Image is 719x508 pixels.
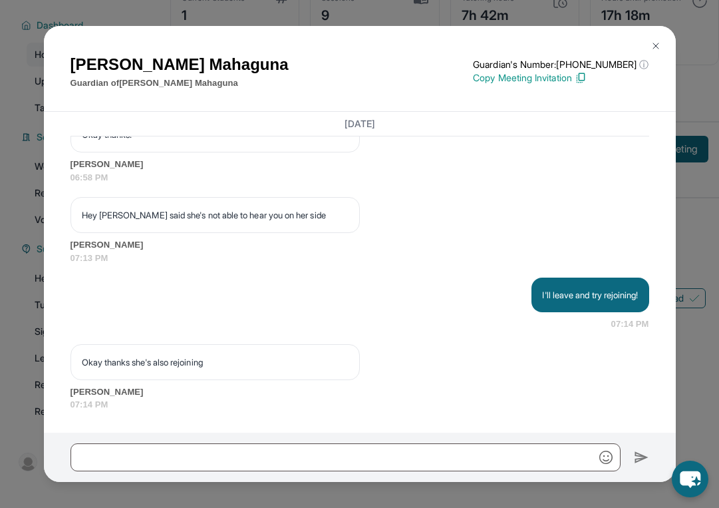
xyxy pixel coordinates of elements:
[71,398,649,411] span: 07:14 PM
[575,72,587,84] img: Copy Icon
[71,238,649,252] span: [PERSON_NAME]
[650,41,661,51] img: Close Icon
[71,252,649,265] span: 07:13 PM
[599,451,613,464] img: Emoji
[71,171,649,184] span: 06:58 PM
[71,53,289,77] h1: [PERSON_NAME] Mahaguna
[473,71,648,85] p: Copy Meeting Invitation
[639,58,648,71] span: ⓘ
[71,158,649,171] span: [PERSON_NAME]
[82,208,349,222] p: Hey [PERSON_NAME] said she's not able to hear you on her side
[473,58,648,71] p: Guardian's Number: [PHONE_NUMBER]
[634,449,649,465] img: Send icon
[611,318,649,331] span: 07:14 PM
[82,356,349,369] p: Okay thanks she's also rejoining
[542,288,638,302] p: I'll leave and try rejoining!
[672,461,708,497] button: chat-button
[71,77,289,90] p: Guardian of [PERSON_NAME] Mahaguna
[71,117,649,130] h3: [DATE]
[71,385,649,399] span: [PERSON_NAME]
